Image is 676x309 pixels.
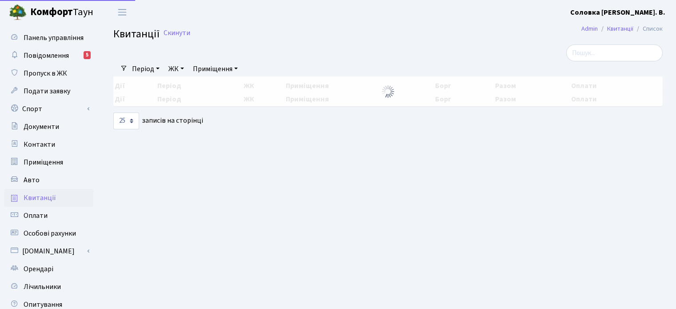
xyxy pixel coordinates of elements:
img: logo.png [9,4,27,21]
div: 5 [84,51,91,59]
span: Таун [30,5,93,20]
a: Подати заявку [4,82,93,100]
button: Переключити навігацію [111,5,133,20]
a: Приміщення [189,61,241,76]
a: Документи [4,118,93,136]
a: Контакти [4,136,93,153]
span: Лічильники [24,282,61,292]
a: Квитанції [607,24,633,33]
a: Квитанції [4,189,93,207]
a: [DOMAIN_NAME] [4,242,93,260]
a: Особові рахунки [4,225,93,242]
span: Особові рахунки [24,229,76,238]
a: Спорт [4,100,93,118]
label: записів на сторінці [113,112,203,129]
a: Період [128,61,163,76]
a: Соловка [PERSON_NAME]. В. [570,7,665,18]
input: Пошук... [566,44,663,61]
a: Повідомлення5 [4,47,93,64]
img: Обробка... [381,84,395,99]
span: Повідомлення [24,51,69,60]
a: Пропуск в ЖК [4,64,93,82]
a: ЖК [165,61,188,76]
b: Комфорт [30,5,73,19]
nav: breadcrumb [568,20,676,38]
a: Скинути [164,29,190,37]
a: Лічильники [4,278,93,296]
span: Орендарі [24,264,53,274]
span: Квитанції [113,26,160,42]
select: записів на сторінці [113,112,139,129]
a: Орендарі [4,260,93,278]
a: Панель управління [4,29,93,47]
span: Авто [24,175,40,185]
a: Оплати [4,207,93,225]
span: Квитанції [24,193,56,203]
a: Авто [4,171,93,189]
span: Панель управління [24,33,84,43]
b: Соловка [PERSON_NAME]. В. [570,8,665,17]
span: Подати заявку [24,86,70,96]
li: Список [633,24,663,34]
a: Приміщення [4,153,93,171]
span: Оплати [24,211,48,221]
span: Контакти [24,140,55,149]
span: Пропуск в ЖК [24,68,67,78]
span: Документи [24,122,59,132]
a: Admin [581,24,598,33]
span: Приміщення [24,157,63,167]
